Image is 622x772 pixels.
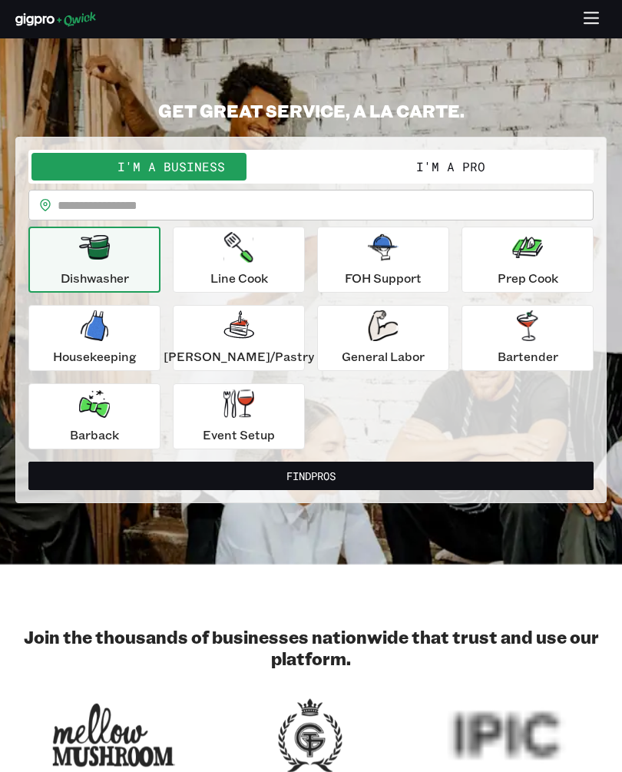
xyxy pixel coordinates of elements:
h2: GET GREAT SERVICE, A LA CARTE. [15,100,607,121]
p: FOH Support [345,269,422,287]
p: Bartender [498,347,558,366]
button: FOH Support [317,227,449,293]
p: Prep Cook [498,269,558,287]
p: Housekeeping [53,347,137,366]
button: Housekeeping [28,305,160,371]
button: Dishwasher [28,227,160,293]
button: [PERSON_NAME]/Pastry [173,305,305,371]
button: Line Cook [173,227,305,293]
button: I'm a Business [31,153,311,181]
button: FindPros [28,462,594,490]
p: [PERSON_NAME]/Pastry [164,347,314,366]
p: Barback [70,426,119,444]
button: Bartender [462,305,594,371]
button: Event Setup [173,383,305,449]
p: General Labor [342,347,425,366]
button: Prep Cook [462,227,594,293]
button: General Labor [317,305,449,371]
p: Dishwasher [61,269,129,287]
p: Event Setup [203,426,275,444]
p: Line Cook [210,269,268,287]
h2: Join the thousands of businesses nationwide that trust and use our platform. [15,626,607,669]
button: I'm a Pro [311,153,591,181]
button: Barback [28,383,160,449]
